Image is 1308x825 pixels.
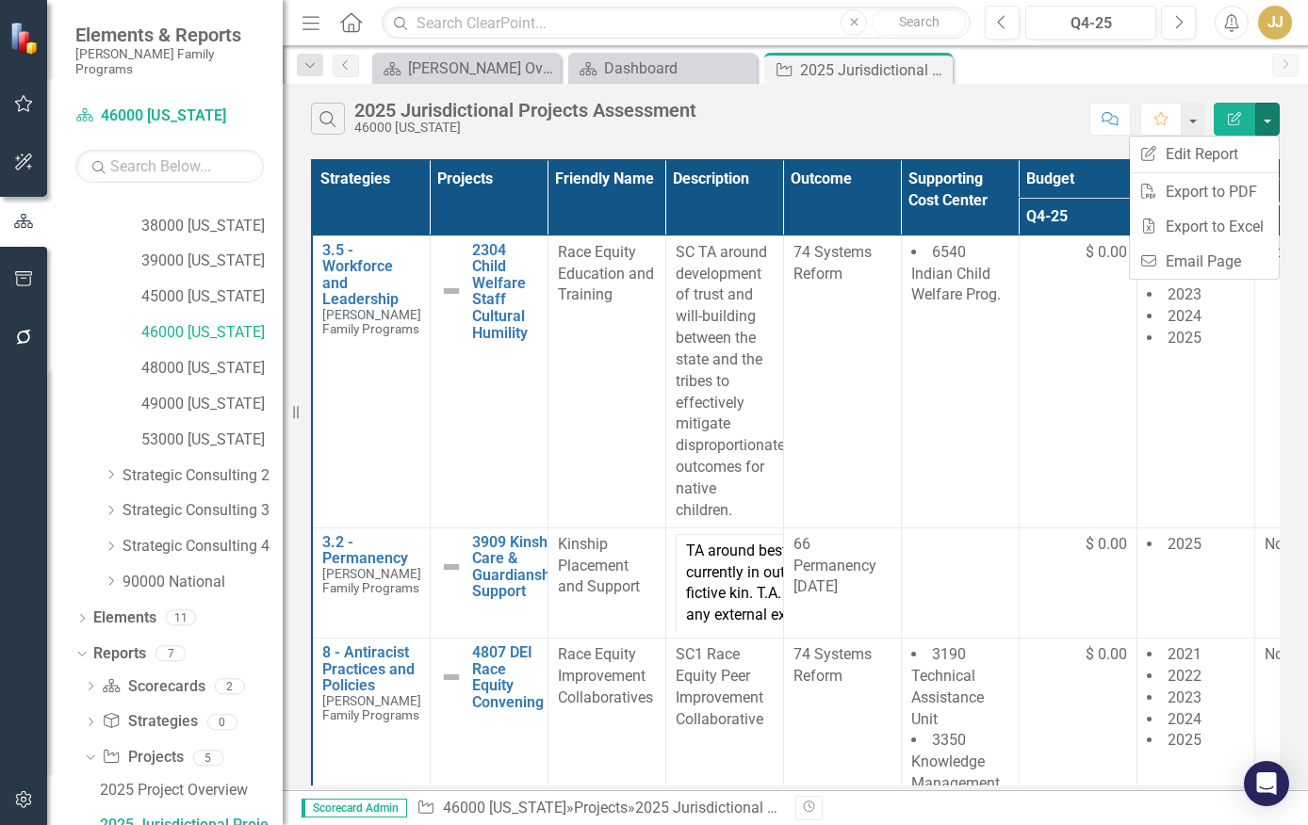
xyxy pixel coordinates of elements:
a: Projects [102,747,183,768]
input: Search ClearPoint... [382,7,971,40]
a: 3.2 - Permanency [322,534,421,567]
a: 4807 DEI Race Equity Convening [472,644,544,710]
span: 2025 [1168,731,1202,749]
td: Double-Click to Edit [665,235,783,527]
div: Open Intercom Messenger [1244,761,1289,806]
td: Double-Click to Edit [1019,235,1136,527]
p: SC1 Race Equity Peer Improvement Collaborative [676,644,774,730]
a: [PERSON_NAME] Overview [377,57,556,80]
a: 46000 [US_STATE] [75,105,264,127]
a: Strategic Consulting 2 [123,465,283,487]
a: 3909 Kinship Care & Guardianship Support [472,534,563,600]
a: 90000 National [123,572,283,593]
div: » » [417,798,781,819]
span: 66 Permanency [DATE] [793,535,876,596]
div: 2025 Project Overview [100,782,283,799]
div: [PERSON_NAME] Overview [408,57,556,80]
a: 8 - Antiracist Practices and Policies [322,644,421,694]
a: Projects [574,799,628,817]
a: Dashboard [573,57,752,80]
button: Search [872,9,966,36]
span: Race Equity Education and Training [558,243,654,304]
span: $ 0.00 [1086,644,1127,666]
div: 7 [155,645,186,661]
p: SC TA around development of trust and will-building between the state and the tribes to effective... [676,242,774,522]
span: 3190 Technical Assistance Unit [911,645,984,728]
a: 2304 Child Welfare Staff Cultural Humility [472,242,538,342]
td: Double-Click to Edit [783,527,901,638]
span: 2023 [1168,285,1202,303]
span: 2021 [1168,645,1202,663]
span: 2022 [1168,265,1202,283]
button: Q4-25 [1025,6,1156,40]
div: Q4-25 [1032,12,1150,35]
a: Elements [93,607,156,629]
div: 2 [215,678,245,694]
td: Double-Click to Edit Right Click for Context Menu [312,527,430,638]
img: Not Defined [440,280,463,302]
img: Not Defined [440,556,463,578]
span: Search [899,14,940,29]
a: Strategies [102,711,197,733]
img: ClearPoint Strategy [9,22,42,55]
td: Double-Click to Edit Right Click for Context Menu [430,527,548,638]
span: 3350 Knowledge Management [911,731,1000,792]
span: No [1265,535,1283,553]
div: 11 [166,610,196,626]
td: Double-Click to Edit [548,527,665,638]
small: [PERSON_NAME] Family Programs [75,46,264,77]
a: 49000 [US_STATE] [141,394,283,415]
td: Double-Click to Edit [548,235,665,527]
a: 53000 [US_STATE] [141,429,283,451]
div: 2025 Jurisdictional Projects Assessment [354,100,696,121]
td: Double-Click to Edit [1136,235,1254,527]
a: Reports [93,643,146,665]
span: 2023 [1168,688,1202,706]
td: Double-Click to Edit [1019,527,1136,638]
a: 3.5 - Workforce and Leadership [322,242,421,308]
span: Scorecard Admin [302,799,407,817]
td: Double-Click to Edit [901,527,1019,638]
td: TA around best practices with aim to increase % of children that are currently in out of home pla... [676,534,1165,632]
span: 2024 [1168,710,1202,728]
span: 2024 [1168,307,1202,325]
div: 0 [207,714,237,730]
a: Email Page [1130,244,1279,279]
span: [PERSON_NAME] Family Programs [322,566,421,595]
a: 48000 [US_STATE] [141,358,283,380]
span: 74 Systems Reform [793,243,872,283]
span: Elements & Reports [75,24,264,46]
a: 39000 [US_STATE] [141,251,283,272]
a: Strategic Consulting 3 [123,500,283,522]
a: 45000 [US_STATE] [141,286,283,308]
button: JJ [1258,6,1292,40]
span: Race Equity Improvement Collaboratives [558,645,653,706]
div: 5 [193,750,223,766]
a: 46000 [US_STATE] [141,322,283,344]
img: Not Defined [440,666,463,688]
input: Search Below... [75,150,264,183]
a: 46000 [US_STATE] [443,799,566,817]
td: Double-Click to Edit [783,235,901,527]
td: Double-Click to Edit [901,235,1019,527]
div: 2025 Jurisdictional Projects Assessment [800,58,948,82]
td: Double-Click to Edit [1136,527,1254,638]
a: Scorecards [102,676,204,698]
span: 6540 Indian Child Welfare Prog. [911,243,1001,304]
a: Export to PDF [1130,174,1279,209]
div: 2025 Jurisdictional Projects Assessment [635,799,906,817]
td: Double-Click to Edit [665,527,783,638]
a: 38000 [US_STATE] [141,216,283,237]
div: 46000 [US_STATE] [354,121,696,135]
span: 74 Systems Reform [793,645,872,685]
a: Strategic Consulting 4 [123,536,283,558]
span: 2025 [1168,329,1202,347]
span: [PERSON_NAME] Family Programs [322,693,421,722]
a: Export to Excel [1130,209,1279,244]
td: Double-Click to Edit Right Click for Context Menu [312,235,430,527]
span: 2022 [1168,667,1202,685]
span: [PERSON_NAME] Family Programs [322,307,421,336]
span: $ 0.00 [1086,242,1127,264]
a: Edit Report [1130,137,1279,171]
